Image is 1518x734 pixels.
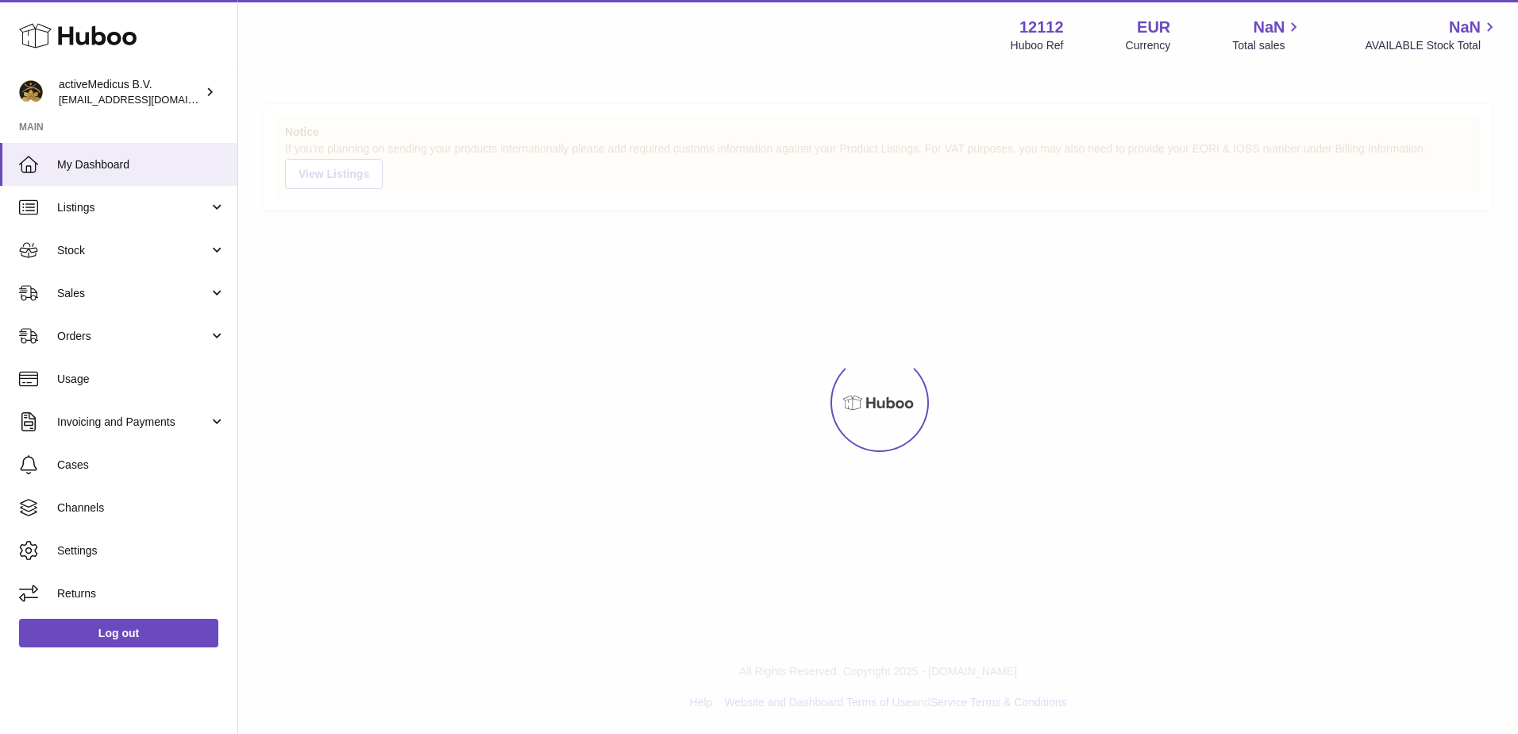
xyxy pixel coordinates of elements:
div: Currency [1126,38,1171,53]
div: activeMedicus B.V. [59,77,202,107]
span: NaN [1253,17,1285,38]
span: Settings [57,543,225,558]
span: Orders [57,329,209,344]
img: internalAdmin-12112@internal.huboo.com [19,80,43,104]
a: Log out [19,619,218,647]
span: Listings [57,200,209,215]
span: AVAILABLE Stock Total [1365,38,1499,53]
strong: 12112 [1019,17,1064,38]
span: NaN [1449,17,1481,38]
span: Returns [57,586,225,601]
a: NaN Total sales [1232,17,1303,53]
span: Sales [57,286,209,301]
a: NaN AVAILABLE Stock Total [1365,17,1499,53]
span: Channels [57,500,225,516]
span: Cases [57,458,225,473]
span: Stock [57,243,209,258]
span: [EMAIL_ADDRESS][DOMAIN_NAME] [59,93,233,106]
strong: EUR [1137,17,1170,38]
span: Usage [57,372,225,387]
div: Huboo Ref [1011,38,1064,53]
span: Invoicing and Payments [57,415,209,430]
span: Total sales [1232,38,1303,53]
span: My Dashboard [57,157,225,172]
